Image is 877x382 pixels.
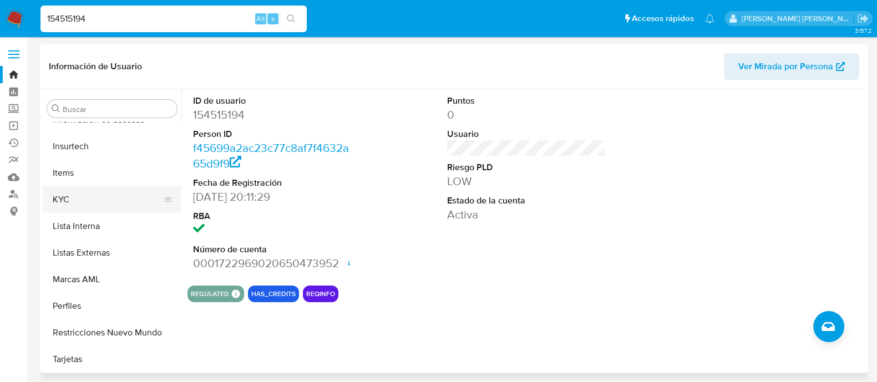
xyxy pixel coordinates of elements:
[193,140,349,171] a: f45699a2ac23c77c8af7f4632a65d9f9
[738,53,833,80] span: Ver Mirada por Persona
[193,189,352,205] dd: [DATE] 20:11:29
[43,186,173,213] button: KYC
[193,177,352,189] dt: Fecha de Registración
[447,161,606,174] dt: Riesgo PLD
[63,104,173,114] input: Buscar
[447,128,606,140] dt: Usuario
[193,256,352,271] dd: 0001722969020650473952
[43,266,181,293] button: Marcas AML
[193,210,352,222] dt: RBA
[447,195,606,207] dt: Estado de la cuenta
[193,128,352,140] dt: Person ID
[49,61,142,72] h1: Información de Usuario
[447,207,606,222] dd: Activa
[193,107,352,123] dd: 154515194
[43,346,181,373] button: Tarjetas
[742,13,854,24] p: anamaria.arriagasanchez@mercadolibre.com.mx
[193,95,352,107] dt: ID de usuario
[280,11,302,27] button: search-icon
[857,13,869,24] a: Salir
[447,95,606,107] dt: Puntos
[632,13,694,24] span: Accesos rápidos
[256,13,265,24] span: Alt
[43,160,181,186] button: Items
[43,293,181,319] button: Perfiles
[43,133,181,160] button: Insurtech
[447,107,606,123] dd: 0
[43,319,181,346] button: Restricciones Nuevo Mundo
[43,213,181,240] button: Lista Interna
[43,240,181,266] button: Listas Externas
[724,53,859,80] button: Ver Mirada por Persona
[705,14,714,23] a: Notificaciones
[52,104,60,113] button: Buscar
[271,13,275,24] span: s
[193,243,352,256] dt: Número de cuenta
[447,174,606,189] dd: LOW
[40,12,307,26] input: Buscar usuario o caso...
